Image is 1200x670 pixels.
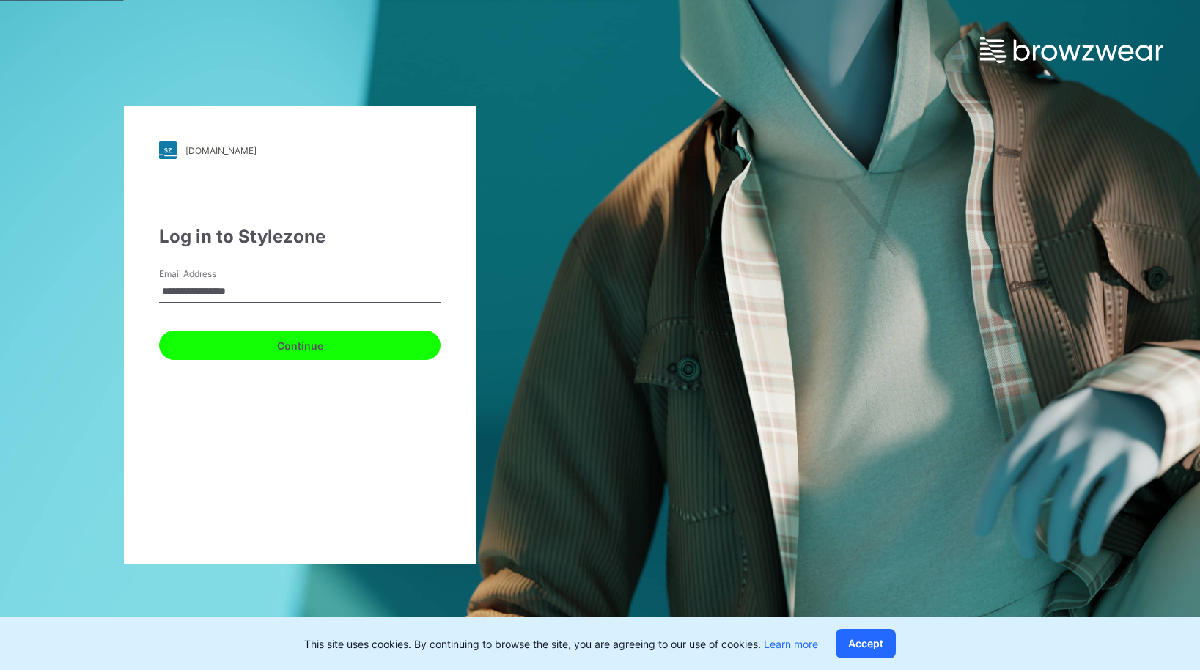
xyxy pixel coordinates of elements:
div: [DOMAIN_NAME] [185,145,257,156]
div: Log in to Stylezone [159,224,441,250]
img: stylezone-logo.562084cfcfab977791bfbf7441f1a819.svg [159,141,177,159]
p: This site uses cookies. By continuing to browse the site, you are agreeing to our use of cookies. [304,636,818,652]
a: [DOMAIN_NAME] [159,141,441,159]
a: Learn more [764,638,818,650]
img: browzwear-logo.e42bd6dac1945053ebaf764b6aa21510.svg [980,37,1163,63]
button: Continue [159,331,441,360]
button: Accept [836,629,896,658]
label: Email Address [159,268,262,281]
